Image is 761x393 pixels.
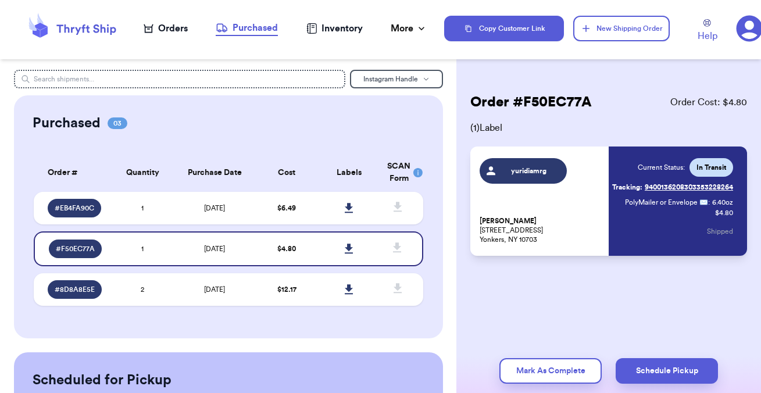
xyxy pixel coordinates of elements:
span: 6.40 oz [712,198,733,207]
a: Orders [144,22,188,35]
th: Order # [34,153,112,192]
a: Purchased [216,21,278,36]
span: # EB4FA90C [55,203,94,213]
input: Search shipments... [14,70,345,88]
p: $ 4.80 [715,208,733,217]
div: Purchased [216,21,278,35]
th: Labels [318,153,380,192]
span: [PERSON_NAME] [480,217,537,226]
span: ( 1 ) Label [470,121,747,135]
button: New Shipping Order [573,16,670,41]
button: Instagram Handle [350,70,443,88]
span: 03 [108,117,127,129]
span: $ 6.49 [277,205,296,212]
button: Mark As Complete [499,358,602,384]
h2: Scheduled for Pickup [33,371,172,390]
span: $ 12.17 [277,286,296,293]
span: 1 [141,205,144,212]
p: [STREET_ADDRESS] Yonkers, NY 10703 [480,216,602,244]
h2: Order # F50EC77A [470,93,592,112]
a: Help [698,19,717,43]
th: Quantity [112,153,174,192]
span: Order Cost: $ 4.80 [670,95,747,109]
span: 1 [141,245,144,252]
span: # 8D8A8E5E [55,285,95,294]
div: More [391,22,427,35]
span: In Transit [696,163,726,172]
a: Tracking:9400136208303353228264 [612,178,733,196]
a: Inventory [306,22,363,35]
span: Current Status: [638,163,685,172]
th: Purchase Date [174,153,256,192]
span: [DATE] [204,245,225,252]
span: : [708,198,710,207]
span: Help [698,29,717,43]
span: PolyMailer or Envelope ✉️ [625,199,708,206]
th: Cost [256,153,318,192]
span: Instagram Handle [363,76,418,83]
button: Schedule Pickup [616,358,718,384]
span: # F50EC77A [56,244,95,253]
div: SCAN Form [387,160,409,185]
button: Shipped [707,219,733,244]
span: Tracking: [612,183,642,192]
h2: Purchased [33,114,101,133]
span: [DATE] [204,286,225,293]
button: Copy Customer Link [444,16,564,41]
span: $ 4.80 [277,245,296,252]
span: 2 [141,286,144,293]
span: [DATE] [204,205,225,212]
span: yuridiamrg [501,166,556,176]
